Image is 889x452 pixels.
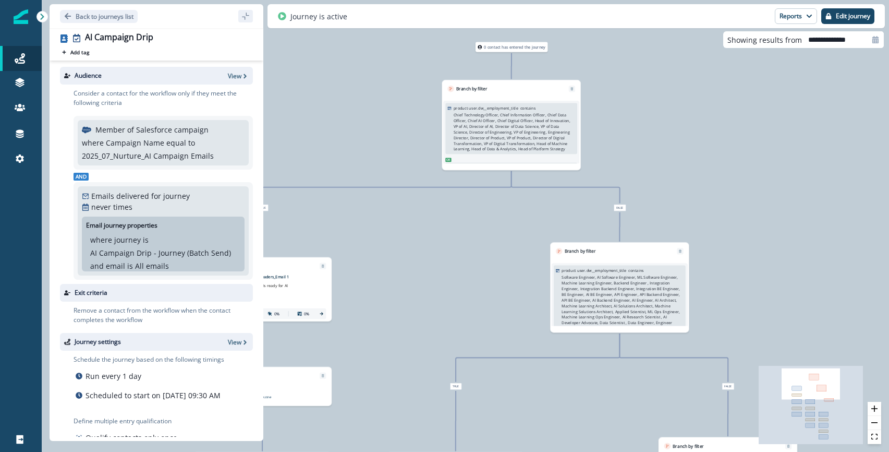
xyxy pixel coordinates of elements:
button: Edit journey [821,8,874,24]
div: AI Campaign Drip [85,32,153,44]
p: Scheduled to start on [DATE] 09:30 AM [86,390,221,401]
g: Edge from ee3c061f-86f4-4ad3-8a7b-da7ad8d4352d to node-edge-label4cb09efe-36c2-4705-8d96-c139ecd5... [456,334,619,382]
img: Inflection [14,9,28,24]
span: False [614,205,626,211]
p: Consider a contact for the workflow only if they meet the following criteria [74,89,253,108]
button: View [228,72,249,80]
p: Member of Salesforce campaign [95,124,209,135]
p: where [82,137,104,148]
p: Remove a contact from the workflow when the contact completes the workflow [74,306,253,325]
span: Are your APIs ready for AI agents? [226,283,288,294]
p: All emails [135,260,169,271]
p: 0% [304,311,309,317]
g: Edge from ca1c1f09-4f82-4d83-8c1f-bf56a479d83b to node-edge-label41cb572e-4547-45e4-9b57-74a980d3... [512,171,620,204]
p: 0 contact has entered the journey [484,44,545,50]
span: Or [445,158,451,162]
p: Journey settings [75,337,121,347]
p: Scheduled according to workspace timezone [206,395,271,400]
p: Schedule the journey based on the following timings [74,355,224,364]
div: False [568,205,672,211]
p: Emails delivered for journey [91,191,190,201]
g: Edge from ca1c1f09-4f82-4d83-8c1f-bf56a479d83b to node-edge-labelb33879dd-65d3-4bd1-817b-2d9b1d87... [262,171,511,204]
button: zoom out [868,416,881,430]
p: [DATE] 9:00 AM [220,383,288,389]
p: Showing results from [727,34,802,45]
p: Subject: [226,279,294,294]
p: Qualify contacts only once [86,432,177,443]
span: True [450,383,461,390]
span: True [257,205,268,211]
p: Branch by filter [673,443,704,449]
p: Exit criteria [75,288,107,298]
p: View [228,72,241,80]
p: Add tag [70,49,89,55]
div: False [676,383,780,390]
span: False [722,383,734,390]
p: times [113,201,132,212]
p: product user.dw__employment_title [454,105,518,111]
div: Branch by filterRemoveproduct user.dw__employment_titlecontains Chief Technology Officer, Chief I... [442,80,581,170]
p: Run every 1 day [86,371,141,382]
p: AI Campaign Drip_Leaders_Email 1 [226,273,313,279]
p: Journey is active [290,11,347,22]
p: Branch by filter [456,86,488,92]
p: Campaign Name [106,137,164,148]
button: View [228,338,249,347]
p: product user.dw__employment_title [562,267,626,273]
span: And [74,173,89,181]
button: Reports [775,8,817,24]
p: Audience [75,71,102,80]
button: fit view [868,430,881,444]
div: True [404,383,508,390]
p: Branch by filter [565,248,596,254]
p: equal to [166,137,195,148]
div: 0 contact has entered the journey [459,42,563,52]
p: Software Engineer, AI Software Engineer, ML Software Engineer, Machine Learning Engineer, Backend... [562,275,682,326]
p: contains [520,105,536,111]
div: Add delayRemoveDelay until:[DATE] 9:00 AMScheduled according toworkspacetimezone [193,367,332,406]
p: 2025_07_Nurture_AI Campaign Emails [82,150,214,161]
p: AI Campaign Drip - Journey (Batch Send) [90,247,231,258]
p: never [91,201,111,212]
p: where journey [90,234,141,245]
div: Branch by filterRemoveproduct user.dw__employment_titlecontains Software Engineer, AI Software En... [550,242,689,332]
g: Edge from ee3c061f-86f4-4ad3-8a7b-da7ad8d4352d to node-edge-labelef848dcb-1ed2-457a-a3b6-a1ef3bfb... [619,334,728,382]
p: is [143,234,149,245]
p: Edit journey [836,13,870,20]
p: 0% [274,311,279,317]
p: and email [90,260,125,271]
p: Back to journeys list [76,12,133,21]
p: Email journey properties [86,221,157,230]
div: Send emailRemoveemail asset unavailableAI Campaign Drip_Leaders_Email 1Subject: Are your APIs rea... [193,257,332,322]
div: True [211,205,314,211]
p: is [127,260,133,271]
p: View [228,338,241,347]
button: Add tag [60,48,91,56]
button: zoom in [868,402,881,416]
p: Chief Technology Officer, Chief Information Officer, Chief Data Officer, Chief AI Officer, Chief ... [454,112,574,152]
button: Go back [60,10,138,23]
button: sidebar collapse toggle [238,10,253,22]
p: contains [628,267,644,273]
p: Define multiple entry qualification [74,417,179,426]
